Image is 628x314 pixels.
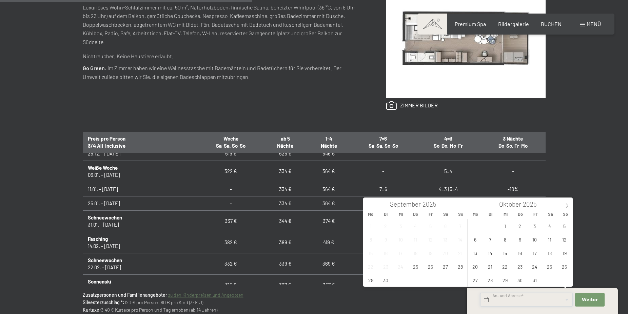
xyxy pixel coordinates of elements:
span: Oktober 6, 2025 [469,233,482,246]
span: Oktober 31, 2025 [528,273,541,287]
span: Oktober 16, 2025 [513,246,527,259]
b: Sonnenski [88,278,111,285]
th: ab 5 [263,131,307,153]
span: Di [378,212,393,216]
span: Oktober 23, 2025 [513,260,527,273]
td: 334 € [263,182,307,196]
a: zu den Kinderpreisen und Angeboten [168,292,243,298]
td: Stammg. [351,274,416,296]
td: 382 € [198,232,263,253]
span: Sa [438,212,453,216]
span: Oktober 1, 2025 [498,219,512,232]
td: 11.01. - [DATE] [83,182,198,196]
span: Oktober 26, 2025 [558,260,571,273]
span: Oktober 7, 2025 [484,233,497,246]
th: 1-4 [307,131,350,153]
span: Fr [423,212,438,216]
span: Menü [587,21,601,27]
td: -10% [480,182,545,196]
strong: Go Green [83,65,105,71]
span: Oktober 11, 2025 [543,233,556,246]
span: Oktober 25, 2025 [543,260,556,273]
td: 26.12. - [DATE] [83,146,198,161]
td: 419 € [307,232,350,253]
td: - [416,146,480,161]
span: September 22, 2025 [364,260,377,273]
td: - [351,146,416,161]
span: September 8, 2025 [364,233,377,246]
td: 369 € [307,253,350,274]
span: Oktober 13, 2025 [469,246,482,259]
span: Oktober 21, 2025 [484,260,497,273]
span: September 18, 2025 [409,246,422,259]
span: Nächte [321,142,337,148]
span: September 1, 2025 [364,219,377,232]
span: Oktober 9, 2025 [513,233,527,246]
span: Fr [528,212,543,216]
td: 7=6 [351,182,416,196]
span: Oktober 24, 2025 [528,260,541,273]
a: Bildergalerie [498,21,529,27]
strong: Silvesterzuschlag *: [83,299,124,305]
span: September 21, 2025 [454,246,467,259]
span: Oktober 5, 2025 [558,219,571,232]
td: 526 € [263,146,307,161]
td: 327 € [263,274,307,296]
strong: Kurtaxe: [83,307,101,313]
span: September 14, 2025 [454,233,467,246]
span: Oktober 8, 2025 [498,233,512,246]
button: Weiter [575,293,604,307]
span: September 24, 2025 [394,260,407,273]
span: Oktober 20, 2025 [469,260,482,273]
span: Oktober 12, 2025 [558,233,571,246]
span: September 10, 2025 [394,233,407,246]
td: - [480,161,545,182]
td: 4=3 | 5=4 [416,182,480,196]
td: 546 € [307,146,350,161]
td: 339 € [263,253,307,274]
td: 315 € [198,274,263,296]
td: 344 € [263,210,307,232]
td: 01.03. - [DATE] [83,274,198,296]
span: September 11, 2025 [409,233,422,246]
td: 364 € [307,182,350,196]
span: So [453,212,468,216]
th: 4=3 [416,131,480,153]
span: Oktober 19, 2025 [558,246,571,259]
span: September 2, 2025 [379,219,392,232]
span: September [390,201,421,208]
span: September 29, 2025 [364,273,377,287]
td: 374 € [307,210,350,232]
span: So [558,212,573,216]
td: - [351,232,416,253]
span: Oktober 17, 2025 [528,246,541,259]
span: Mo [363,212,378,216]
span: September 20, 2025 [439,246,452,259]
span: Oktober 27, 2025 [469,273,482,287]
th: Woche [198,131,263,153]
span: Mi [498,212,513,216]
span: September 28, 2025 [454,260,467,273]
span: September 5, 2025 [424,219,437,232]
span: Sa [543,212,558,216]
td: 334 € [263,196,307,210]
span: Oktober 28, 2025 [484,273,497,287]
span: September 13, 2025 [439,233,452,246]
td: 519 € [198,146,263,161]
span: So-Do, Mo-Fr [434,142,463,148]
span: 3/4 All-Inclusive [88,142,125,148]
td: 322 € [198,161,263,182]
td: - [198,182,263,196]
span: September 15, 2025 [364,246,377,259]
span: Mi [393,212,408,216]
th: 7=6 [351,131,416,153]
span: Do-So, Fr-Mo [498,142,528,148]
a: Premium Spa [455,21,486,27]
td: 25.01. - [DATE] [83,196,198,210]
span: September 23, 2025 [379,260,392,273]
span: September 27, 2025 [439,260,452,273]
span: Oktober 2, 2025 [513,219,527,232]
span: September 4, 2025 [409,219,422,232]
